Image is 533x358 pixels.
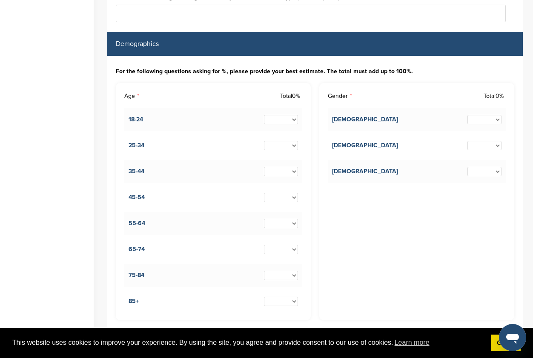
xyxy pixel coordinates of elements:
[116,40,159,47] label: Demographics
[124,92,139,101] label: Age
[393,336,431,349] a: learn more about cookies
[292,92,300,100] span: 0%
[484,92,506,101] div: Total
[129,115,143,124] div: 18-24
[12,336,484,349] span: This website uses cookies to improve your experience. By using the site, you agree and provide co...
[129,193,145,202] div: 45-54
[328,92,352,101] label: Gender
[129,167,144,176] div: 35-44
[332,115,398,124] div: [DEMOGRAPHIC_DATA]
[129,297,139,306] div: 85+
[280,92,302,101] div: Total
[332,167,398,176] div: [DEMOGRAPHIC_DATA]
[499,324,526,351] iframe: Button to launch messaging window
[129,245,145,254] div: 65-74
[129,271,144,280] div: 75-84
[116,69,514,74] label: For the following questions asking for %, please provide your best estimate. The total must add u...
[332,141,398,150] div: [DEMOGRAPHIC_DATA]
[496,92,504,100] span: 0%
[129,219,145,228] div: 55-64
[129,141,144,150] div: 25-34
[491,335,521,352] a: dismiss cookie message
